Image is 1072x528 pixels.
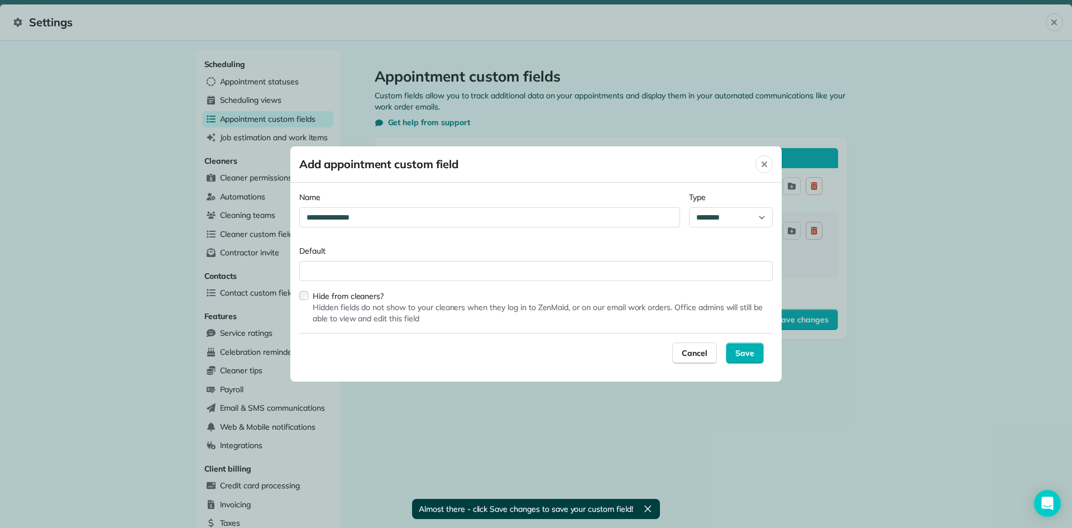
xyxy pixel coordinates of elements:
[682,348,707,359] span: Cancel
[735,348,754,359] span: Save
[689,192,773,203] label: Type
[726,343,764,364] button: Save
[313,291,773,302] label: Hide from cleaners?
[299,155,755,173] span: Add appointment custom field
[672,343,717,364] button: Cancel
[299,245,773,256] label: Default
[299,192,680,203] label: Name
[755,155,773,173] button: Close
[313,302,773,324] span: Hidden fields do not show to your cleaners when they log in to ZenMaid, or on our email work orde...
[419,503,633,515] span: Almost there - click Save changes to save your custom field!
